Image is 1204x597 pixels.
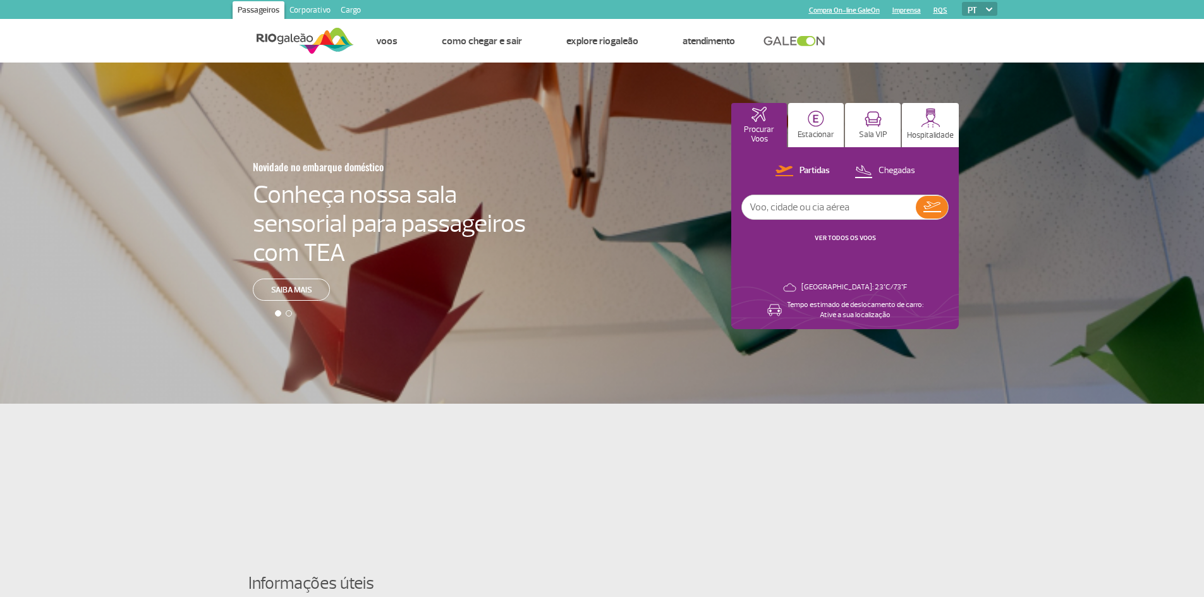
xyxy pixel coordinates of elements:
p: [GEOGRAPHIC_DATA]: 23°C/73°F [801,282,907,292]
img: carParkingHome.svg [808,111,824,127]
a: Compra On-line GaleOn [809,6,880,15]
p: Procurar Voos [738,125,781,144]
p: Estacionar [798,130,834,140]
img: airplaneHomeActive.svg [751,107,767,122]
button: Partidas [772,163,834,179]
input: Voo, cidade ou cia aérea [742,195,916,219]
p: Tempo estimado de deslocamento de carro: Ative a sua localização [787,300,923,320]
img: hospitality.svg [921,108,940,128]
p: Chegadas [879,165,915,177]
button: Sala VIP [845,103,901,147]
a: Voos [376,35,398,47]
a: Atendimento [683,35,735,47]
a: RQS [933,6,947,15]
a: Explore RIOgaleão [566,35,638,47]
button: Procurar Voos [731,103,787,147]
a: Cargo [336,1,366,21]
a: Imprensa [892,6,921,15]
h4: Informações úteis [248,572,956,595]
button: Chegadas [851,163,919,179]
a: Passageiros [233,1,284,21]
button: VER TODOS OS VOOS [811,233,880,243]
button: Estacionar [788,103,844,147]
h3: Novidade no embarque doméstico [253,154,464,180]
a: Como chegar e sair [442,35,522,47]
p: Hospitalidade [907,131,954,140]
h4: Conheça nossa sala sensorial para passageiros com TEA [253,180,526,267]
a: VER TODOS OS VOOS [815,234,876,242]
button: Hospitalidade [902,103,959,147]
a: Saiba mais [253,279,330,301]
img: vipRoom.svg [865,111,882,127]
p: Sala VIP [859,130,887,140]
a: Corporativo [284,1,336,21]
p: Partidas [800,165,830,177]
